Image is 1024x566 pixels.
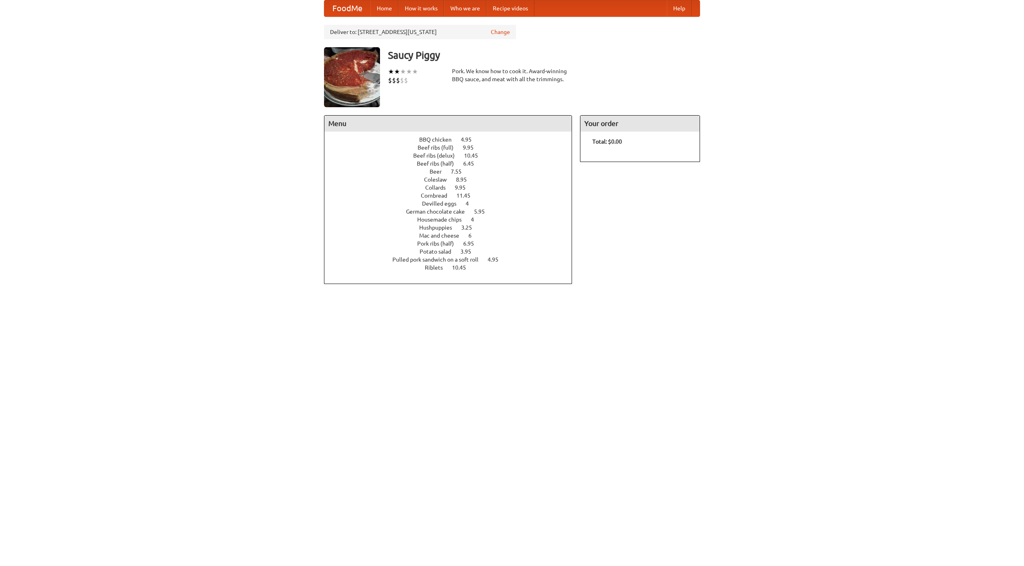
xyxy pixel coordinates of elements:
a: Who we are [444,0,486,16]
a: FoodMe [324,0,370,16]
span: 9.95 [463,144,482,151]
a: Help [667,0,692,16]
a: Beef ribs (full) 9.95 [418,144,488,151]
span: 7.55 [451,168,470,175]
span: Potato salad [420,248,459,255]
span: Riblets [425,264,451,271]
li: ★ [412,67,418,76]
img: angular.jpg [324,47,380,107]
span: 4 [471,216,482,223]
span: Housemade chips [417,216,470,223]
a: Coleslaw 8.95 [424,176,482,183]
a: Collards 9.95 [425,184,480,191]
span: 3.25 [461,224,480,231]
h3: Saucy Piggy [388,47,700,63]
a: How it works [398,0,444,16]
a: German chocolate cake 5.95 [406,208,500,215]
li: $ [392,76,396,85]
a: Cornbread 11.45 [421,192,485,199]
a: Home [370,0,398,16]
li: $ [400,76,404,85]
li: $ [396,76,400,85]
a: Hushpuppies 3.25 [419,224,487,231]
a: Mac and cheese 6 [419,232,486,239]
li: ★ [406,67,412,76]
span: Beef ribs (half) [417,160,462,167]
span: 5.95 [474,208,493,215]
span: Beef ribs (full) [418,144,462,151]
a: Potato salad 3.95 [420,248,486,255]
span: BBQ chicken [419,136,460,143]
span: 9.95 [455,184,474,191]
div: Pork. We know how to cook it. Award-winning BBQ sauce, and meat with all the trimmings. [452,67,572,83]
span: 6 [468,232,480,239]
a: Change [491,28,510,36]
span: Collards [425,184,454,191]
span: Mac and cheese [419,232,467,239]
span: 10.45 [464,152,486,159]
a: Beer 7.55 [430,168,476,175]
span: Pork ribs (half) [417,240,462,247]
li: ★ [388,67,394,76]
a: Riblets 10.45 [425,264,481,271]
div: Deliver to: [STREET_ADDRESS][US_STATE] [324,25,516,39]
a: Beef ribs (half) 6.45 [417,160,489,167]
a: Pork ribs (half) 6.95 [417,240,489,247]
a: Beef ribs (delux) 10.45 [413,152,493,159]
a: BBQ chicken 4.95 [419,136,486,143]
span: 4 [466,200,477,207]
span: 10.45 [452,264,474,271]
span: Coleslaw [424,176,455,183]
span: Cornbread [421,192,455,199]
span: 3.95 [460,248,479,255]
span: 8.95 [456,176,475,183]
li: ★ [400,67,406,76]
span: Pulled pork sandwich on a soft roll [392,256,486,263]
h4: Your order [580,116,700,132]
li: ★ [394,67,400,76]
b: Total: $0.00 [592,138,622,145]
li: $ [388,76,392,85]
a: Housemade chips 4 [417,216,489,223]
span: 11.45 [456,192,478,199]
span: German chocolate cake [406,208,473,215]
span: 4.95 [461,136,480,143]
span: 4.95 [488,256,506,263]
a: Devilled eggs 4 [422,200,484,207]
span: Hushpuppies [419,224,460,231]
span: Devilled eggs [422,200,464,207]
span: Beer [430,168,450,175]
a: Recipe videos [486,0,534,16]
span: Beef ribs (delux) [413,152,463,159]
span: 6.95 [463,240,482,247]
a: Pulled pork sandwich on a soft roll 4.95 [392,256,513,263]
span: 6.45 [463,160,482,167]
li: $ [404,76,408,85]
h4: Menu [324,116,572,132]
